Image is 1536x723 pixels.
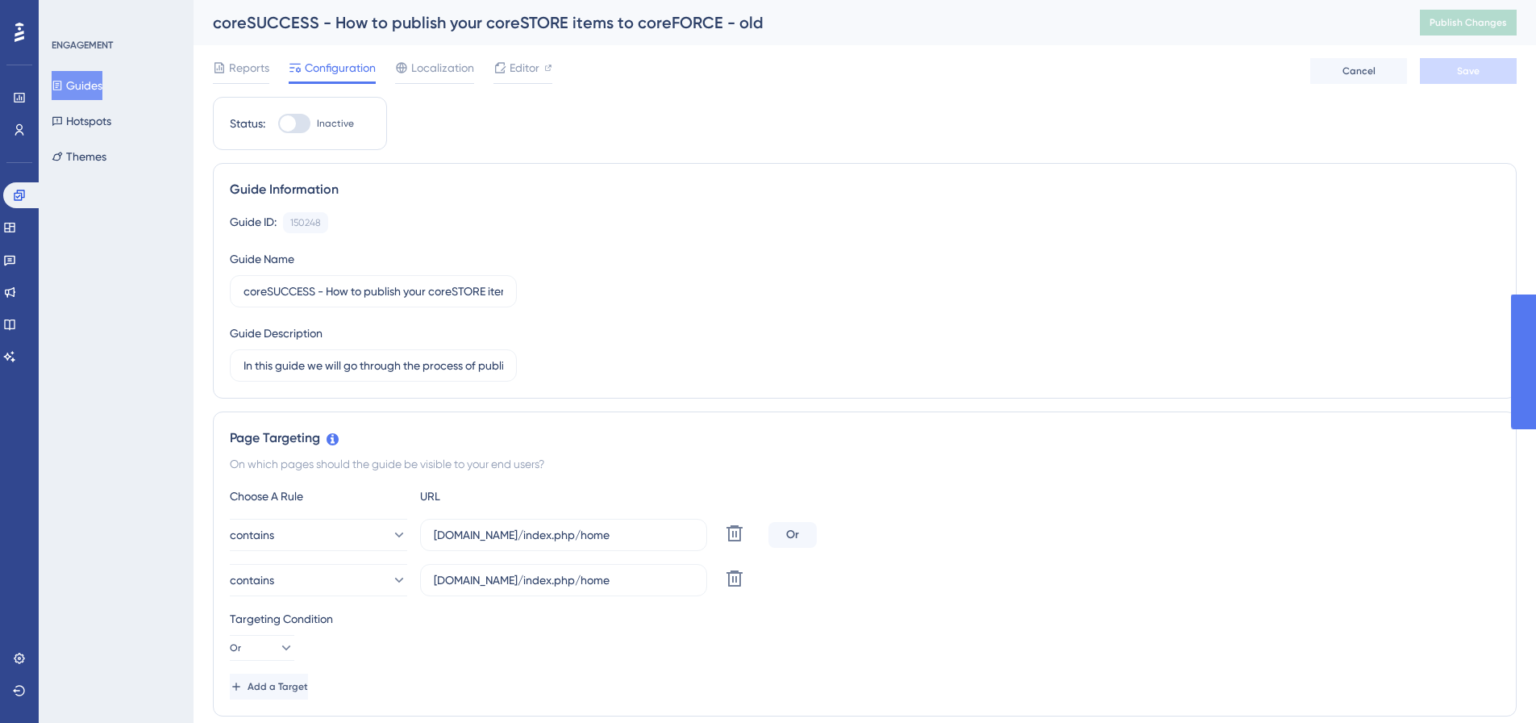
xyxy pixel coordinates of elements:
[305,58,376,77] span: Configuration
[434,571,693,589] input: yourwebsite.com/path
[230,114,265,133] div: Status:
[510,58,539,77] span: Editor
[290,216,321,229] div: 150248
[52,39,113,52] div: ENGAGEMENT
[244,357,503,374] input: Type your Guide’s Description here
[1430,16,1507,29] span: Publish Changes
[230,249,294,269] div: Guide Name
[230,212,277,233] div: Guide ID:
[230,324,323,343] div: Guide Description
[434,526,693,544] input: yourwebsite.com/path
[1468,659,1517,708] iframe: UserGuiding AI Assistant Launcher
[213,11,1380,34] div: coreSUCCESS - How to publish your coreSTORE items to coreFORCE - old
[768,522,817,548] div: Or
[230,570,274,590] span: contains
[230,642,241,654] span: Or
[1420,58,1517,84] button: Save
[230,180,1500,199] div: Guide Information
[411,58,474,77] span: Localization
[230,525,274,545] span: contains
[229,58,269,77] span: Reports
[1457,65,1480,77] span: Save
[230,674,308,700] button: Add a Target
[230,564,407,596] button: contains
[230,454,1500,474] div: On which pages should the guide be visible to your end users?
[248,680,308,693] span: Add a Target
[52,107,111,136] button: Hotspots
[52,71,102,100] button: Guides
[244,282,503,300] input: Type your Guide’s Name here
[1342,65,1376,77] span: Cancel
[230,609,1500,629] div: Targeting Condition
[317,117,354,130] span: Inactive
[1310,58,1407,84] button: Cancel
[230,635,294,661] button: Or
[230,519,407,551] button: contains
[230,428,1500,448] div: Page Targeting
[1420,10,1517,36] button: Publish Changes
[420,487,597,506] div: URL
[52,142,106,171] button: Themes
[230,487,407,506] div: Choose A Rule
